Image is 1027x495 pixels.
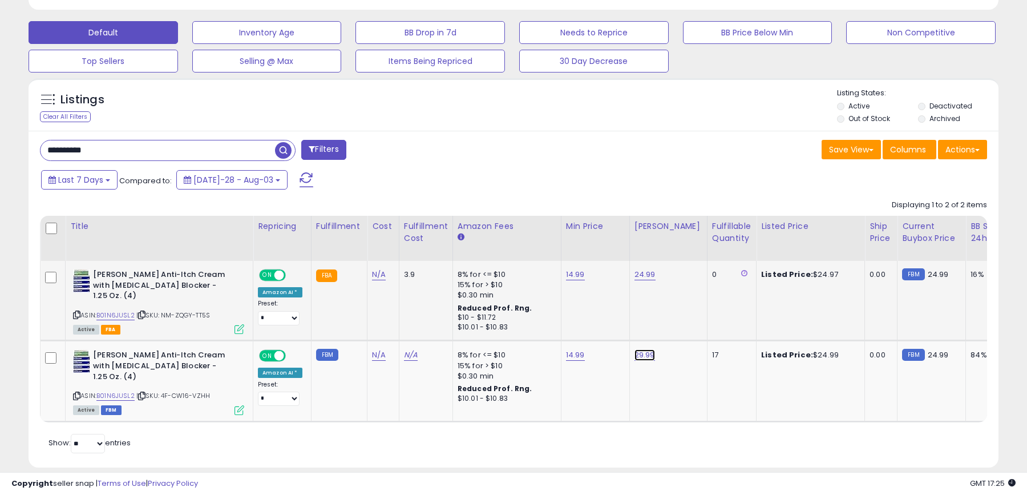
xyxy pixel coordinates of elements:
img: 51SIFQeAN+L._SL40_.jpg [73,350,90,373]
b: Reduced Prof. Rng. [458,303,532,313]
a: B01N6JUSL2 [96,391,135,401]
div: Min Price [566,220,625,232]
a: 14.99 [566,269,585,280]
b: Reduced Prof. Rng. [458,384,532,393]
span: OFF [284,351,302,361]
button: Columns [883,140,936,159]
small: Amazon Fees. [458,232,464,243]
span: | SKU: NM-ZQGY-TT5S [136,311,210,320]
div: Displaying 1 to 2 of 2 items [892,200,987,211]
div: Repricing [258,220,306,232]
span: OFF [284,271,302,280]
div: Amazon Fees [458,220,556,232]
span: Compared to: [119,175,172,186]
label: Out of Stock [848,114,890,123]
div: 17 [712,350,747,360]
div: 15% for > $10 [458,280,552,290]
div: Title [70,220,248,232]
span: 24.99 [928,269,949,280]
div: $10.01 - $10.83 [458,323,552,332]
a: N/A [372,349,386,361]
div: Amazon AI * [258,368,302,378]
div: Preset: [258,381,302,407]
button: Items Being Repriced [355,50,505,73]
a: 24.99 [634,269,656,280]
div: 0.00 [870,350,888,360]
button: Non Competitive [846,21,996,44]
b: [PERSON_NAME] Anti-Itch Cream with [MEDICAL_DATA] Blocker - 1.25 Oz. (4) [93,350,232,385]
div: 84% [971,350,1008,360]
a: B01N6JUSL2 [96,311,135,320]
small: FBM [316,349,338,361]
button: Inventory Age [192,21,342,44]
span: 24.99 [928,349,949,360]
span: All listings currently available for purchase on Amazon [73,405,99,415]
div: $10.01 - $10.83 [458,394,552,404]
div: Preset: [258,300,302,325]
a: N/A [404,349,418,361]
div: Clear All Filters [40,111,91,122]
b: [PERSON_NAME] Anti-Itch Cream with [MEDICAL_DATA] Blocker - 1.25 Oz. (4) [93,269,232,304]
button: Filters [301,140,346,160]
div: 15% for > $10 [458,361,552,371]
h5: Listings [60,92,104,108]
img: 51SIFQeAN+L._SL40_.jpg [73,269,90,292]
div: Fulfillment [316,220,362,232]
div: 3.9 [404,269,444,280]
b: Listed Price: [761,269,813,280]
div: Ship Price [870,220,892,244]
div: Amazon AI * [258,287,302,297]
div: $0.30 min [458,371,552,381]
span: ON [260,271,274,280]
div: 8% for <= $10 [458,350,552,360]
div: BB Share 24h. [971,220,1012,244]
button: Actions [938,140,987,159]
div: 0 [712,269,747,280]
div: 0.00 [870,269,888,280]
div: ASIN: [73,350,244,413]
button: Selling @ Max [192,50,342,73]
div: Current Buybox Price [902,220,961,244]
div: $10 - $11.72 [458,313,552,323]
div: Fulfillable Quantity [712,220,751,244]
div: Listed Price [761,220,860,232]
small: FBM [902,268,924,280]
span: FBM [101,405,122,415]
small: FBA [316,269,337,282]
div: 16% [971,269,1008,280]
label: Active [848,101,870,111]
small: FBM [902,349,924,361]
span: 2025-08-14 17:25 GMT [970,478,1016,489]
button: Top Sellers [29,50,178,73]
span: Show: entries [48,437,131,448]
span: ON [260,351,274,361]
button: Needs to Reprice [519,21,669,44]
div: [PERSON_NAME] [634,220,702,232]
div: $24.99 [761,350,856,360]
span: All listings currently available for purchase on Amazon [73,325,99,335]
button: BB Drop in 7d [355,21,505,44]
div: Cost [372,220,394,232]
a: 14.99 [566,349,585,361]
button: 30 Day Decrease [519,50,669,73]
strong: Copyright [11,478,53,489]
span: Columns [890,144,926,155]
b: Listed Price: [761,349,813,360]
button: [DATE]-28 - Aug-03 [176,170,288,190]
div: $24.97 [761,269,856,280]
div: ASIN: [73,269,244,333]
button: BB Price Below Min [683,21,832,44]
p: Listing States: [837,88,998,99]
span: | SKU: 4F-CW16-VZHH [136,391,210,400]
div: seller snap | | [11,478,198,489]
span: Last 7 Days [58,174,103,186]
button: Default [29,21,178,44]
span: [DATE]-28 - Aug-03 [193,174,273,186]
a: 29.99 [634,349,655,361]
a: Terms of Use [98,478,146,489]
a: N/A [372,269,386,280]
button: Save View [822,140,881,159]
div: $0.30 min [458,290,552,300]
button: Last 7 Days [41,170,118,190]
label: Deactivated [929,101,972,111]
